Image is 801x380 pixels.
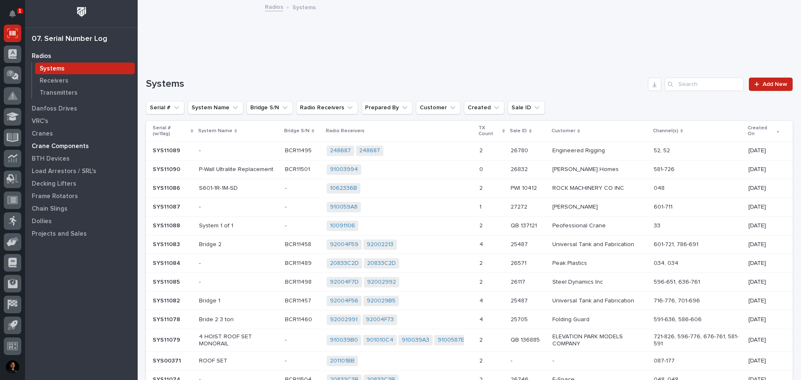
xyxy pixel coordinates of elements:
[402,337,429,344] a: 910039A3
[479,221,484,229] p: 2
[511,221,539,229] p: QB 137121
[330,222,355,229] a: 10091106
[153,221,182,229] p: SYS11088
[199,260,278,267] p: -
[285,146,313,154] p: BCR11495
[479,123,500,139] p: TX Count
[654,316,742,323] p: 591-636, 586-606
[25,50,138,62] a: Radios
[552,126,575,136] p: Customer
[247,101,293,114] button: Bridge S/N
[32,105,77,113] p: Danfoss Drives
[748,279,779,286] p: [DATE]
[25,127,138,140] a: Cranes
[32,130,53,138] p: Cranes
[32,193,78,200] p: Frame Rotators
[552,297,647,305] p: Universal Tank and Fabrication
[153,356,183,365] p: SYS00371
[25,215,138,227] a: Dollies
[153,202,182,211] p: SYS11087
[285,356,288,365] p: -
[32,168,96,175] p: Load Arrestors / SRL's
[479,258,484,267] p: 2
[330,260,359,267] a: 20833C2D
[748,147,779,154] p: [DATE]
[25,102,138,115] a: Danfoss Drives
[748,337,779,344] p: [DATE]
[552,204,647,211] p: [PERSON_NAME]
[511,335,542,344] p: QB 136885
[511,164,529,173] p: 26832
[32,155,70,163] p: BTH Devices
[153,258,182,267] p: SYS11084
[748,260,779,267] p: [DATE]
[654,333,742,347] p: 721-826, 596-776, 676-761, 581-591
[330,316,358,323] a: 92002991
[199,279,278,286] p: -
[153,277,181,286] p: SYS11085
[330,241,358,248] a: 92004F59
[367,279,396,286] a: 92002992
[285,202,288,211] p: -
[285,296,313,305] p: BCR11457
[153,123,189,139] p: Serial # (w/flag)
[285,315,314,323] p: BCR11460
[366,337,393,344] a: 901010C4
[199,204,278,211] p: -
[748,185,779,192] p: [DATE]
[40,77,68,85] p: Receivers
[330,185,357,192] a: 1062336B
[511,258,528,267] p: 26571
[330,337,358,344] a: 910039B0
[552,279,647,286] p: Steel Dynamics Inc
[366,316,394,323] a: 92004F73
[763,81,787,87] span: Add New
[199,241,278,248] p: Bridge 2
[511,202,529,211] p: 27272
[199,166,278,173] p: P-Wall Ultralite Replacement
[748,166,779,173] p: [DATE]
[479,356,484,365] p: 2
[285,221,288,229] p: -
[25,190,138,202] a: Frame Rotators
[748,222,779,229] p: [DATE]
[665,78,744,91] input: Search
[292,2,316,11] p: Systems
[285,183,288,192] p: -
[479,296,485,305] p: 4
[146,352,793,370] tr: SYS00371SYS00371 ROOF SET-- 201101BB 22 -- -087-177[DATE]
[32,230,87,238] p: Projects and Sales
[330,297,358,305] a: 92004F56
[330,166,358,173] a: 91003994
[416,101,461,114] button: Customer
[359,147,380,154] a: 248687
[32,180,76,188] p: Decking Lifters
[552,241,647,248] p: Universal Tank and Fabrication
[40,65,65,73] p: Systems
[748,316,779,323] p: [DATE]
[748,357,779,365] p: [DATE]
[146,235,793,254] tr: SYS11083SYS11083 Bridge 2BCR11458BCR11458 92004F59 92002213 44 2548725487 Universal Tank and Fabr...
[748,204,779,211] p: [DATE]
[511,146,530,154] p: 26780
[285,258,313,267] p: BCR11489
[32,35,107,44] div: 07. Serial Number Log
[25,227,138,240] a: Projects and Sales
[654,147,742,154] p: 52, 52
[285,277,313,286] p: BCR11498
[146,179,793,198] tr: SYS11086SYS11086 S601-1R-1M-SD-- 1062336B 22 PWI 10412PWI 10412 ROCK MACHINERY CO INC048[DATE]
[32,143,89,150] p: Crane Components
[199,222,278,229] p: System 1 of 1
[464,101,504,114] button: Created
[552,147,647,154] p: Engineered Rigging
[654,297,742,305] p: 716-776, 701-696
[510,126,527,136] p: Sale ID
[146,78,645,90] h1: Systems
[508,101,545,114] button: Sale ID
[146,101,184,114] button: Serial #
[146,329,793,352] tr: SYS11079SYS11079 4 HOIST ROOF SET MONORAIL-- 910039B0 901010C4 910039A3 9100587E 22 QB 136885QB 1...
[479,164,485,173] p: 0
[654,185,742,192] p: 048
[153,183,182,192] p: SYS11086
[511,356,514,365] p: -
